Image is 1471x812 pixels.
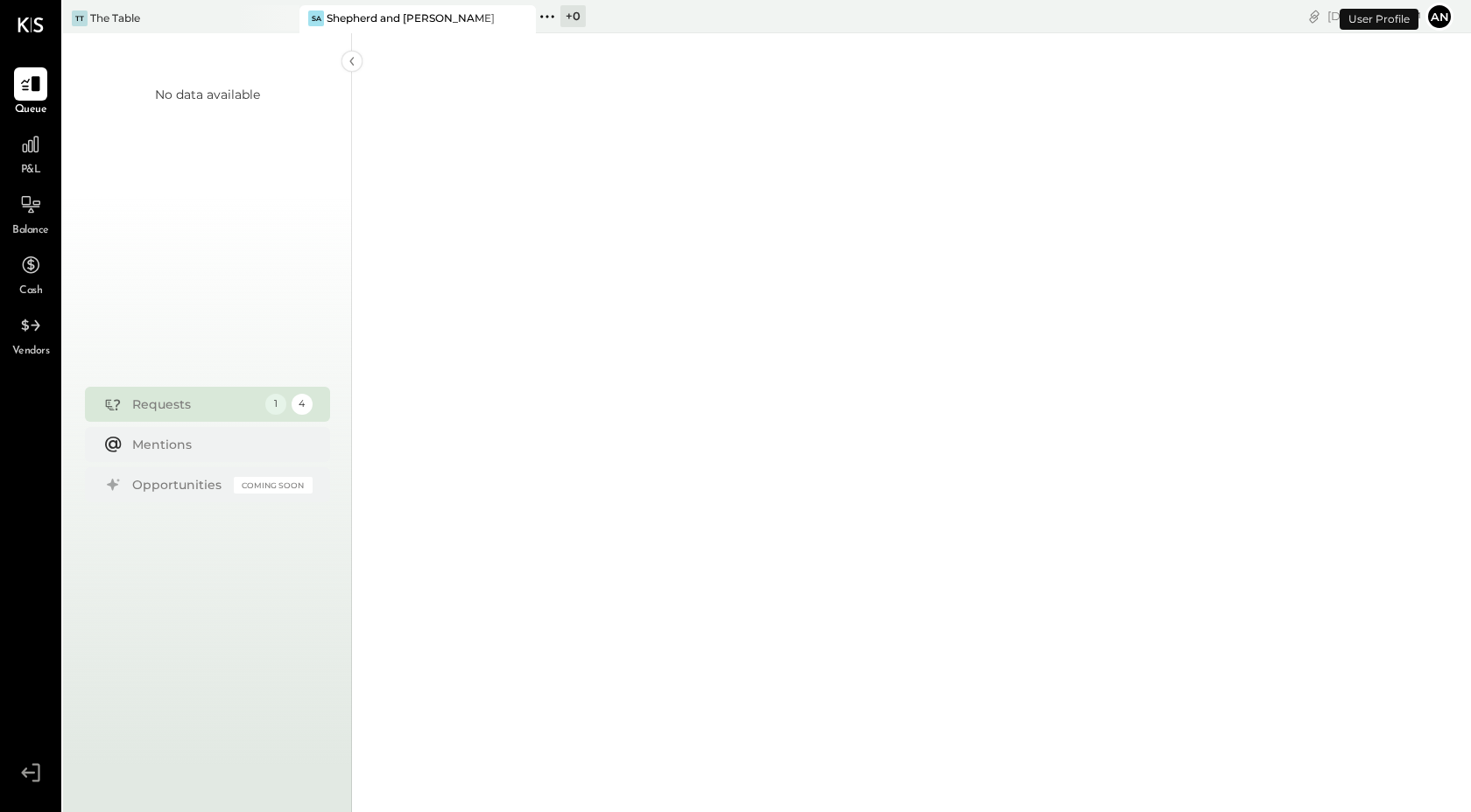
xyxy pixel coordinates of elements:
[19,283,42,299] span: Cash
[1,67,60,118] a: Queue
[1,128,60,178] a: P&L
[155,86,260,103] div: No data available
[1425,3,1453,31] button: an
[12,223,49,239] span: Balance
[132,476,225,493] div: Opportunities
[292,394,313,415] div: 4
[132,436,304,453] div: Mentions
[308,10,324,26] div: Sa
[15,102,47,118] span: Queue
[1327,8,1421,24] div: [DATE]
[265,394,286,415] div: 1
[560,5,586,27] div: + 0
[132,395,257,413] div: Requests
[1306,7,1323,25] div: copy link
[1,248,60,299] a: Cash
[72,10,88,26] div: TT
[12,344,50,360] span: Vendors
[90,10,140,25] div: The Table
[1340,9,1418,30] div: User Profile
[1,188,60,239] a: Balance
[234,477,313,493] div: Coming Soon
[327,10,495,25] div: Shepherd and [PERSON_NAME]
[21,163,41,178] span: P&L
[1,309,60,360] a: Vendors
